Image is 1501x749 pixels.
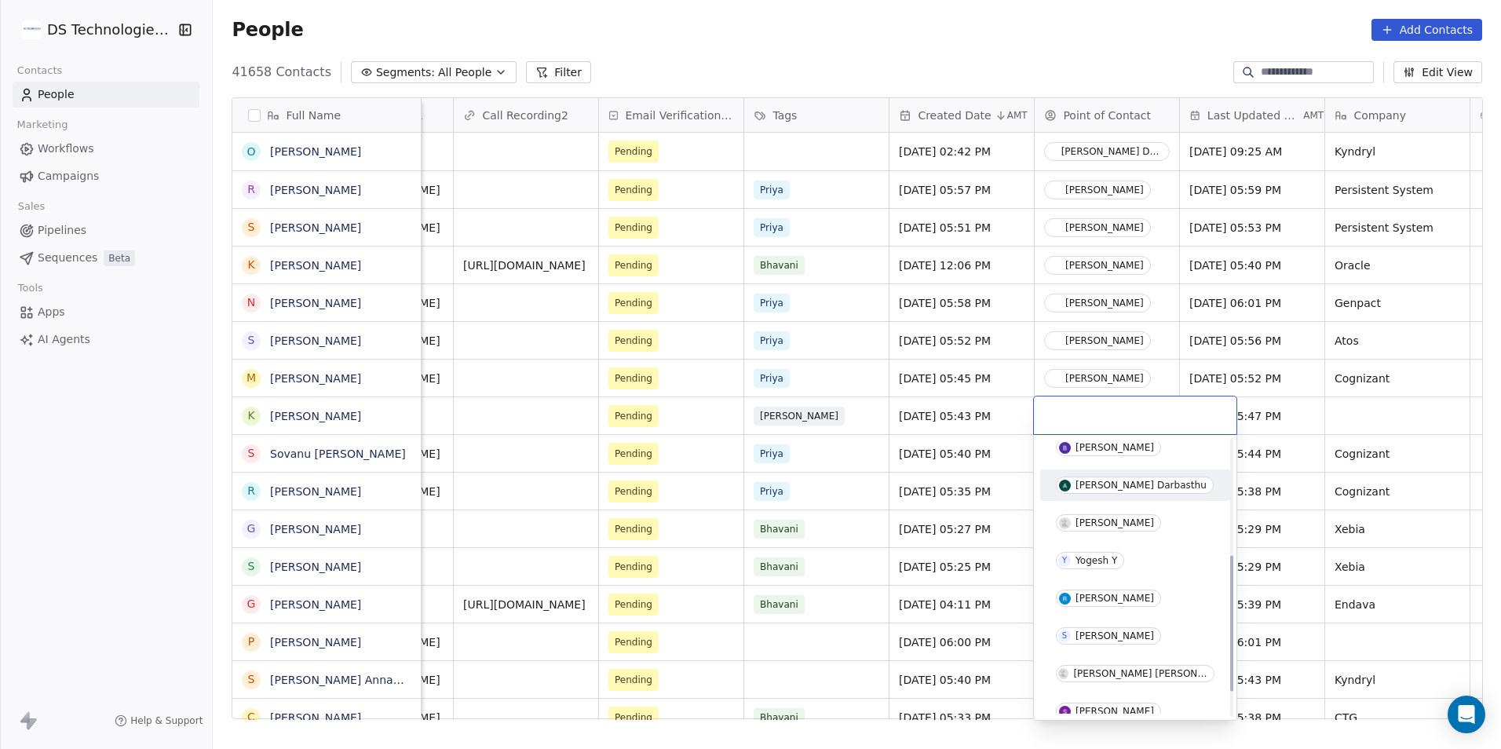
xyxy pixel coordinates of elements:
[1059,442,1071,454] img: B
[1059,593,1071,605] img: R
[1076,517,1154,528] div: [PERSON_NAME]
[1076,442,1154,453] div: [PERSON_NAME]
[1059,480,1071,491] img: A
[1062,554,1067,567] div: Y
[1076,593,1154,604] div: [PERSON_NAME]
[1073,668,1207,679] div: [PERSON_NAME] [PERSON_NAME]
[1076,706,1154,717] div: [PERSON_NAME]
[1062,630,1067,642] div: S
[1076,555,1117,566] div: Yogesh Y
[1076,630,1154,641] div: [PERSON_NAME]
[1076,480,1207,491] div: [PERSON_NAME] Darbasthu
[1059,517,1071,529] img: S
[1058,668,1068,678] img: S
[1059,706,1071,718] img: S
